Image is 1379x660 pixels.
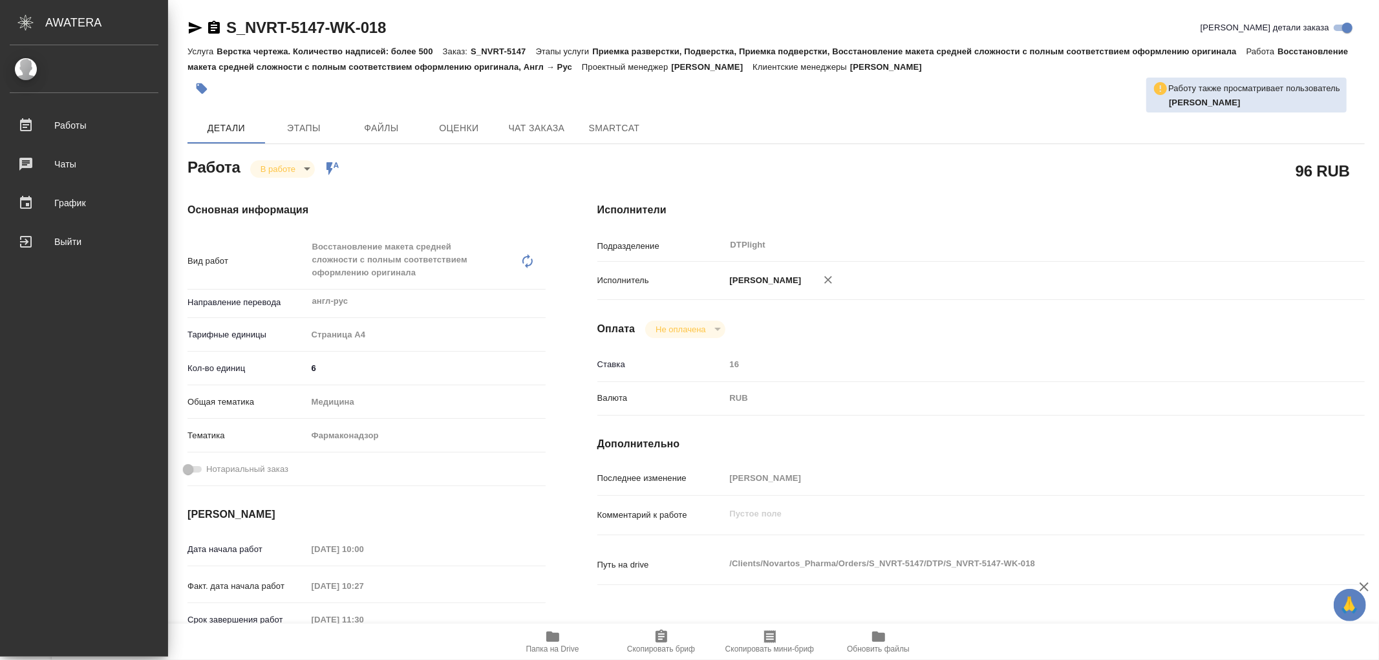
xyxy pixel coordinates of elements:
[597,202,1365,218] h4: Исполнители
[187,507,546,522] h4: [PERSON_NAME]
[526,644,579,654] span: Папка на Drive
[187,396,307,409] p: Общая тематика
[3,109,165,142] a: Работы
[187,255,307,268] p: Вид работ
[1334,589,1366,621] button: 🙏
[471,47,535,56] p: S_NVRT-5147
[187,202,546,218] h4: Основная информация
[1246,47,1278,56] p: Работа
[652,324,709,335] button: Не оплачена
[671,62,753,72] p: [PERSON_NAME]
[716,624,824,660] button: Скопировать мини-бриф
[814,266,842,294] button: Удалить исполнителя
[443,47,471,56] p: Заказ:
[3,187,165,219] a: График
[597,472,725,485] p: Последнее изменение
[725,469,1301,487] input: Пустое поле
[10,232,158,251] div: Выйти
[307,425,546,447] div: Фармаконадзор
[187,20,203,36] button: Скопировать ссылку для ЯМессенджера
[597,559,725,571] p: Путь на drive
[307,540,420,559] input: Пустое поле
[187,328,307,341] p: Тарифные единицы
[725,355,1301,374] input: Пустое поле
[847,644,910,654] span: Обновить файлы
[725,553,1301,575] textarea: /Clients/Novartos_Pharma/Orders/S_NVRT-5147/DTP/S_NVRT-5147-WK-018
[187,429,307,442] p: Тематика
[217,47,442,56] p: Верстка чертежа. Количество надписей: более 500
[582,62,671,72] p: Проектный менеджер
[498,624,607,660] button: Папка на Drive
[195,120,257,136] span: Детали
[753,62,850,72] p: Клиентские менеджеры
[1339,591,1361,619] span: 🙏
[725,644,814,654] span: Скопировать мини-бриф
[1201,21,1329,34] span: [PERSON_NAME] детали заказа
[597,240,725,253] p: Подразделение
[206,463,288,476] span: Нотариальный заказ
[307,359,546,378] input: ✎ Введи что-нибудь
[3,148,165,180] a: Чаты
[850,62,932,72] p: [PERSON_NAME]
[187,74,216,103] button: Добавить тэг
[1169,98,1241,107] b: [PERSON_NAME]
[206,20,222,36] button: Скопировать ссылку
[3,226,165,258] a: Выйти
[10,193,158,213] div: График
[187,613,307,626] p: Срок завершения работ
[597,392,725,405] p: Валюта
[583,120,645,136] span: SmartCat
[597,358,725,371] p: Ставка
[607,624,716,660] button: Скопировать бриф
[1168,82,1340,95] p: Работу также просматривает пользователь
[307,391,546,413] div: Медицина
[187,362,307,375] p: Кол-во единиц
[307,610,420,629] input: Пустое поле
[257,164,299,175] button: В работе
[725,387,1301,409] div: RUB
[273,120,335,136] span: Этапы
[506,120,568,136] span: Чат заказа
[592,47,1246,56] p: Приемка разверстки, Подверстка, Приемка подверстки, Восстановление макета средней сложности с пол...
[627,644,695,654] span: Скопировать бриф
[10,116,158,135] div: Работы
[350,120,412,136] span: Файлы
[536,47,593,56] p: Этапы услуги
[307,577,420,595] input: Пустое поле
[597,321,636,337] h4: Оплата
[1169,96,1340,109] p: Панькина Анна
[428,120,490,136] span: Оценки
[45,10,168,36] div: AWATERA
[597,436,1365,452] h4: Дополнительно
[725,274,802,287] p: [PERSON_NAME]
[187,580,307,593] p: Факт. дата начала работ
[824,624,933,660] button: Обновить файлы
[187,154,241,178] h2: Работа
[226,19,386,36] a: S_NVRT-5147-WK-018
[1296,160,1350,182] h2: 96 RUB
[307,324,546,346] div: Страница А4
[250,160,315,178] div: В работе
[187,296,307,309] p: Направление перевода
[187,47,217,56] p: Услуга
[645,321,725,338] div: В работе
[187,543,307,556] p: Дата начала работ
[597,274,725,287] p: Исполнитель
[597,509,725,522] p: Комментарий к работе
[10,154,158,174] div: Чаты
